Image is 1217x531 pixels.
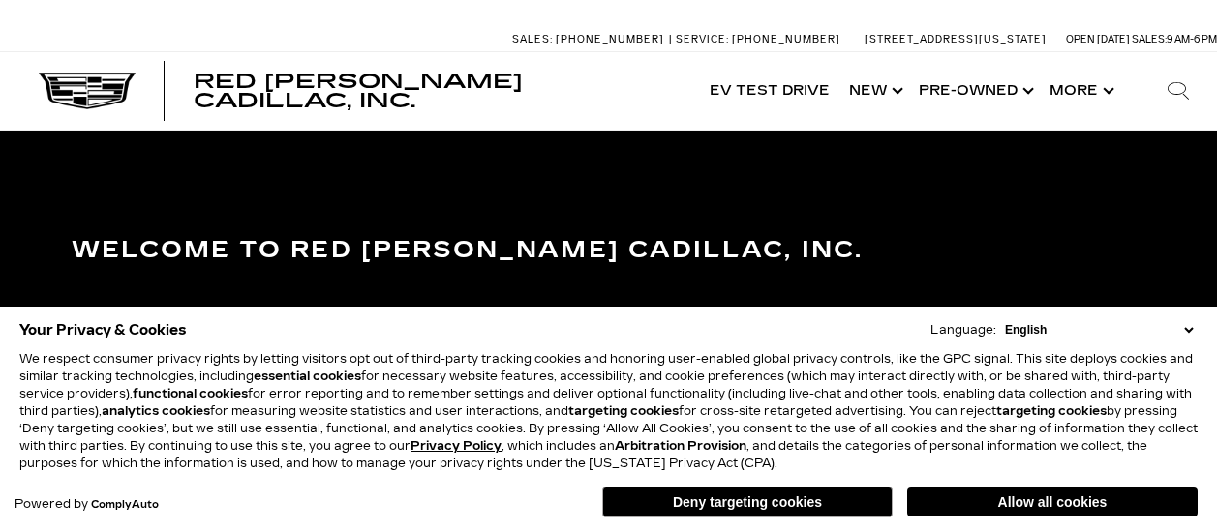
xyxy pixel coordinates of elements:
span: 9 AM-6 PM [1167,33,1217,45]
div: Language: [930,324,996,336]
a: Sales: [PHONE_NUMBER] [512,34,669,44]
span: Open [DATE] [1066,33,1130,45]
p: We respect consumer privacy rights by letting visitors opt out of third-party tracking cookies an... [19,350,1198,472]
select: Language Select [1000,321,1198,339]
span: Sales: [512,33,553,45]
h3: Welcome to Red [PERSON_NAME] Cadillac, Inc. [72,231,1146,270]
a: Privacy Policy [411,439,502,453]
strong: functional cookies [133,387,248,400]
a: Service: [PHONE_NUMBER] [669,34,845,44]
span: [PHONE_NUMBER] [556,33,664,45]
a: ComplyAuto [91,499,159,511]
strong: essential cookies [254,369,361,383]
span: Service: [676,33,729,45]
strong: Arbitration Provision [615,439,746,453]
img: Cadillac Dark Logo with Cadillac White Text [39,73,136,109]
strong: targeting cookies [996,404,1107,418]
a: Pre-Owned [909,52,1040,130]
button: More [1040,52,1120,130]
span: Sales: [1132,33,1167,45]
a: [STREET_ADDRESS][US_STATE] [865,33,1047,45]
button: Allow all cookies [907,487,1198,516]
strong: analytics cookies [102,404,210,418]
span: [PHONE_NUMBER] [732,33,840,45]
a: EV Test Drive [700,52,839,130]
button: Deny targeting cookies [602,487,893,517]
a: New [839,52,909,130]
span: Red [PERSON_NAME] Cadillac, Inc. [194,70,523,112]
strong: targeting cookies [568,404,679,418]
a: Red [PERSON_NAME] Cadillac, Inc. [194,72,681,110]
div: Powered by [15,498,159,511]
span: Your Privacy & Cookies [19,316,187,343]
